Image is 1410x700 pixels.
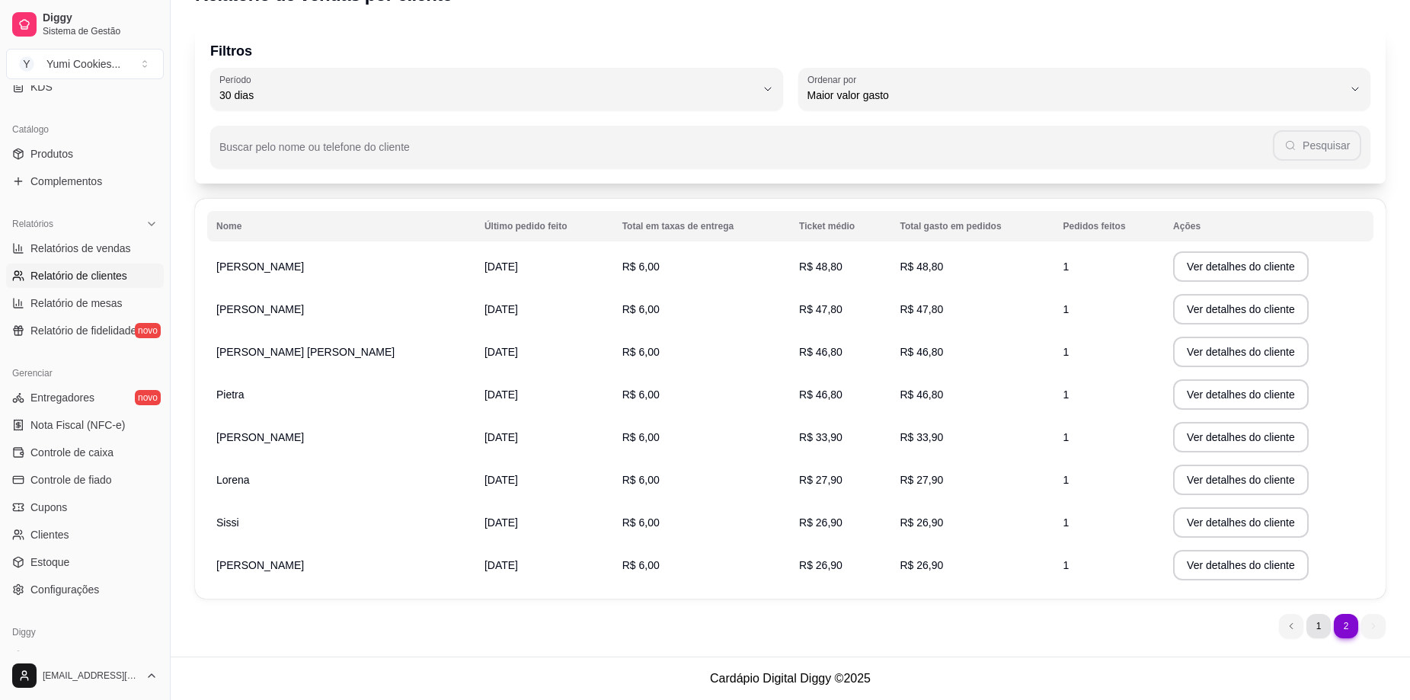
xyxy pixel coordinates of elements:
[6,495,164,519] a: Cupons
[484,346,518,358] span: [DATE]
[6,468,164,492] a: Controle de fiado
[475,211,613,241] th: Último pedido feito
[6,169,164,193] a: Complementos
[30,323,136,338] span: Relatório de fidelidade
[30,241,131,256] span: Relatórios de vendas
[900,559,943,571] span: R$ 26,90
[210,68,783,110] button: Período30 dias
[1173,337,1309,367] button: Ver detalhes do cliente
[1063,303,1069,315] span: 1
[30,500,67,515] span: Cupons
[6,440,164,465] a: Controle de caixa
[1173,379,1309,410] button: Ver detalhes do cliente
[6,264,164,288] a: Relatório de clientes
[6,385,164,410] a: Entregadoresnovo
[807,88,1344,103] span: Maior valor gasto
[210,40,1370,62] p: Filtros
[1173,507,1309,538] button: Ver detalhes do cliente
[613,211,790,241] th: Total em taxas de entrega
[1063,516,1069,529] span: 1
[799,303,842,315] span: R$ 47,80
[1063,559,1069,571] span: 1
[30,582,99,597] span: Configurações
[30,649,63,664] span: Planos
[219,88,756,103] span: 30 dias
[799,261,842,273] span: R$ 48,80
[484,303,518,315] span: [DATE]
[1271,606,1393,646] nav: pagination navigation
[30,555,69,570] span: Estoque
[6,644,164,669] a: Planos
[622,431,660,443] span: R$ 6,00
[19,56,34,72] span: Y
[6,6,164,43] a: DiggySistema de Gestão
[6,620,164,644] div: Diggy
[216,303,304,315] span: [PERSON_NAME]
[216,261,304,273] span: [PERSON_NAME]
[1279,614,1303,638] li: previous page button
[484,431,518,443] span: [DATE]
[1173,550,1309,580] button: Ver detalhes do cliente
[807,73,862,86] label: Ordenar por
[219,73,256,86] label: Período
[799,346,842,358] span: R$ 46,80
[6,75,164,99] a: KDS
[1164,211,1373,241] th: Ações
[30,445,114,460] span: Controle de caixa
[1063,431,1069,443] span: 1
[216,431,304,443] span: [PERSON_NAME]
[6,361,164,385] div: Gerenciar
[6,49,164,79] button: Select a team
[43,25,158,37] span: Sistema de Gestão
[30,390,94,405] span: Entregadores
[43,11,158,25] span: Diggy
[484,261,518,273] span: [DATE]
[6,523,164,547] a: Clientes
[1173,422,1309,452] button: Ver detalhes do cliente
[799,559,842,571] span: R$ 26,90
[622,346,660,358] span: R$ 6,00
[622,474,660,486] span: R$ 6,00
[1063,346,1069,358] span: 1
[207,211,475,241] th: Nome
[46,56,120,72] div: Yumi Cookies ...
[799,388,842,401] span: R$ 46,80
[900,303,943,315] span: R$ 47,80
[900,431,943,443] span: R$ 33,90
[622,303,660,315] span: R$ 6,00
[798,68,1371,110] button: Ordenar porMaior valor gasto
[1173,465,1309,495] button: Ver detalhes do cliente
[6,117,164,142] div: Catálogo
[30,472,112,487] span: Controle de fiado
[216,516,239,529] span: Sissi
[1054,211,1164,241] th: Pedidos feitos
[1306,614,1331,638] li: pagination item 1
[484,559,518,571] span: [DATE]
[799,474,842,486] span: R$ 27,90
[622,516,660,529] span: R$ 6,00
[622,261,660,273] span: R$ 6,00
[12,218,53,230] span: Relatórios
[790,211,890,241] th: Ticket médio
[900,261,943,273] span: R$ 48,80
[216,388,245,401] span: Pietra
[30,79,53,94] span: KDS
[6,550,164,574] a: Estoque
[43,670,139,682] span: [EMAIL_ADDRESS][DOMAIN_NAME]
[900,474,943,486] span: R$ 27,90
[6,142,164,166] a: Produtos
[622,388,660,401] span: R$ 6,00
[1063,261,1069,273] span: 1
[900,516,943,529] span: R$ 26,90
[219,145,1273,161] input: Buscar pelo nome ou telefone do cliente
[216,346,395,358] span: [PERSON_NAME] [PERSON_NAME]
[171,657,1410,700] footer: Cardápio Digital Diggy © 2025
[6,577,164,602] a: Configurações
[30,296,123,311] span: Relatório de mesas
[484,516,518,529] span: [DATE]
[799,516,842,529] span: R$ 26,90
[6,413,164,437] a: Nota Fiscal (NFC-e)
[30,174,102,189] span: Complementos
[30,268,127,283] span: Relatório de clientes
[1173,294,1309,324] button: Ver detalhes do cliente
